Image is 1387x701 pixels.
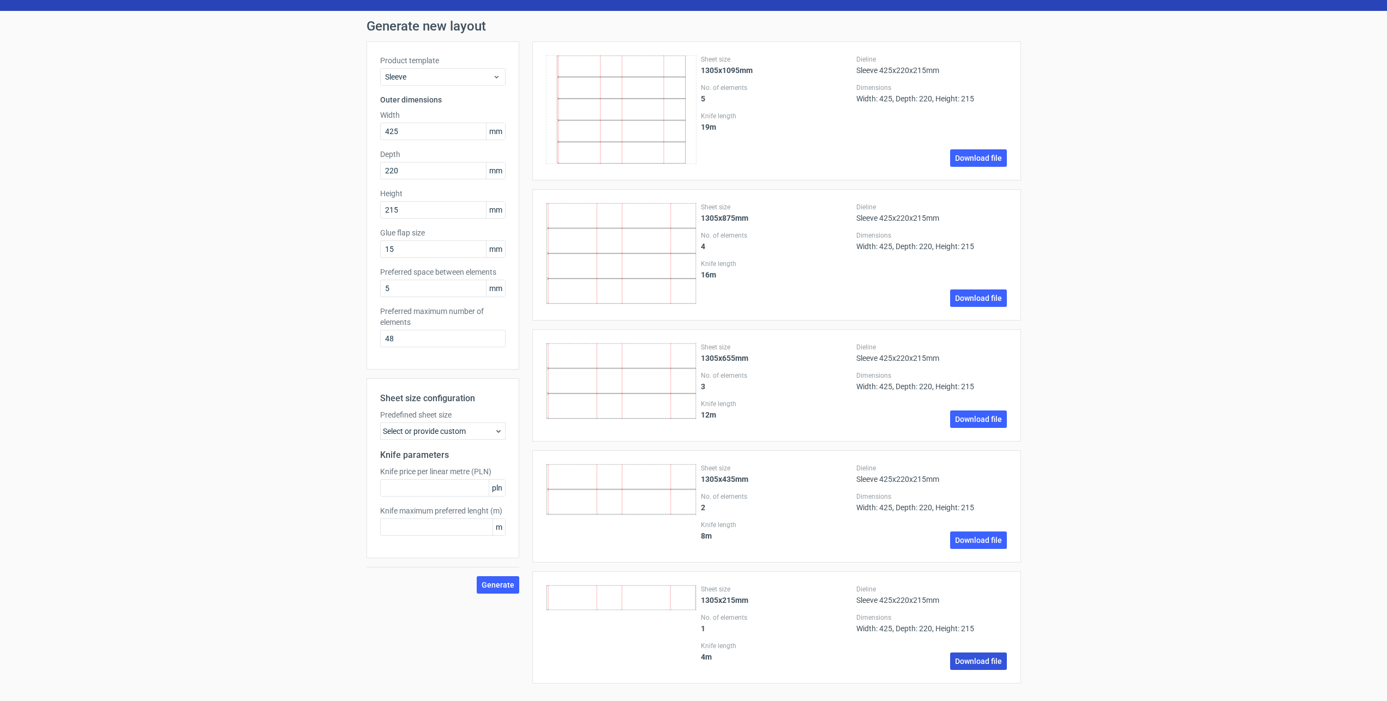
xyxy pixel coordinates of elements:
label: No. of elements [701,231,852,240]
label: Preferred maximum number of elements [380,306,506,328]
strong: 5 [701,94,705,103]
a: Download file [950,531,1007,549]
div: Width: 425, Depth: 220, Height: 215 [856,231,1007,251]
label: Sheet size [701,343,852,352]
strong: 1 [701,624,705,633]
span: mm [486,123,505,140]
label: Sheet size [701,55,852,64]
h2: Knife parameters [380,449,506,462]
div: Sleeve 425x220x215mm [856,55,1007,75]
label: Sheet size [701,203,852,211]
label: Dimensions [856,613,1007,622]
span: mm [486,241,505,257]
span: mm [486,202,505,218]
label: Height [380,188,506,199]
label: Dieline [856,464,1007,473]
a: Download file [950,652,1007,670]
strong: 2 [701,503,705,512]
label: No. of elements [701,371,852,380]
strong: 16 m [701,270,716,279]
strong: 1305x1095mm [701,66,753,75]
strong: 8 m [701,531,712,540]
a: Download file [950,149,1007,167]
h2: Sheet size configuration [380,392,506,405]
label: Knife length [701,642,852,650]
label: Depth [380,149,506,160]
label: Glue flap size [380,227,506,238]
div: Sleeve 425x220x215mm [856,343,1007,362]
label: Knife length [701,112,852,120]
label: Dieline [856,585,1007,594]
label: No. of elements [701,492,852,501]
h3: Outer dimensions [380,94,506,105]
strong: 12 m [701,410,716,419]
button: Generate [477,576,519,594]
div: Sleeve 425x220x215mm [856,464,1007,484]
label: Knife price per linear metre (PLN) [380,466,506,477]
label: Sheet size [701,464,852,473]
label: Dimensions [856,371,1007,380]
span: mm [486,162,505,179]
label: Dimensions [856,231,1007,240]
strong: 19 m [701,123,716,131]
strong: 1305x875mm [701,214,748,222]
label: Preferred space between elements [380,267,506,277]
div: Width: 425, Depth: 220, Height: 215 [856,492,1007,512]
div: Width: 425, Depth: 220, Height: 215 [856,613,1007,633]
label: Dieline [856,55,1007,64]
span: Generate [482,581,514,589]
label: Dieline [856,343,1007,352]
label: Knife maximum preferred lenght (m) [380,505,506,516]
label: Dimensions [856,492,1007,501]
span: mm [486,280,505,297]
label: No. of elements [701,83,852,92]
strong: 1305x215mm [701,596,748,605]
span: m [493,519,505,535]
label: Knife length [701,400,852,408]
label: Width [380,110,506,120]
a: Download file [950,289,1007,307]
div: Select or provide custom [380,422,506,440]
label: Dieline [856,203,1007,211]
h1: Generate new layout [367,20,1021,33]
strong: 3 [701,382,705,391]
div: Sleeve 425x220x215mm [856,203,1007,222]
span: Sleeve [385,71,493,82]
label: Product template [380,55,506,66]
strong: 1305x655mm [701,354,748,362]
a: Download file [950,410,1007,428]
div: Width: 425, Depth: 220, Height: 215 [856,83,1007,103]
strong: 4 [701,242,705,251]
label: No. of elements [701,613,852,622]
div: Sleeve 425x220x215mm [856,585,1007,605]
label: Sheet size [701,585,852,594]
strong: 4 m [701,652,712,661]
label: Knife length [701,259,852,268]
label: Knife length [701,521,852,529]
div: Width: 425, Depth: 220, Height: 215 [856,371,1007,391]
span: pln [489,480,505,496]
label: Predefined sheet size [380,409,506,420]
label: Dimensions [856,83,1007,92]
strong: 1305x435mm [701,475,748,484]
